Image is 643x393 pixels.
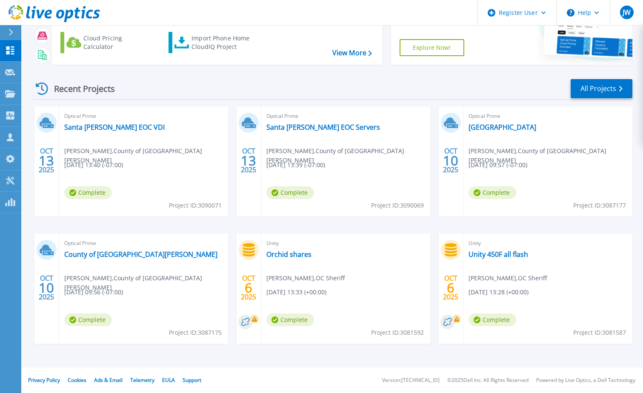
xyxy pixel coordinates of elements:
[83,34,151,51] div: Cloud Pricing Calculator
[469,146,632,165] span: [PERSON_NAME] , County of [GEOGRAPHIC_DATA][PERSON_NAME]
[469,313,516,326] span: Complete
[400,39,464,56] a: Explore Now!
[469,273,547,283] span: [PERSON_NAME] , OC Sheriff
[469,250,528,259] a: Unity 450F all flash
[94,376,123,384] a: Ads & Email
[571,79,632,98] a: All Projects
[39,284,54,291] span: 10
[64,111,223,121] span: Optical Prime
[64,313,112,326] span: Complete
[332,49,372,57] a: View More
[447,284,454,291] span: 6
[266,288,326,297] span: [DATE] 13:33 (+00:00)
[266,160,325,170] span: [DATE] 13:39 (-07:00)
[64,288,123,297] span: [DATE] 09:56 (-07:00)
[447,378,529,383] li: © 2025 Dell Inc. All Rights Reserved
[64,160,123,170] span: [DATE] 13:40 (-07:00)
[64,250,217,259] a: County of [GEOGRAPHIC_DATA][PERSON_NAME]
[64,146,228,165] span: [PERSON_NAME] , County of [GEOGRAPHIC_DATA][PERSON_NAME]
[469,239,627,248] span: Unity
[64,239,223,248] span: Optical Prime
[169,201,222,210] span: Project ID: 3090071
[469,288,529,297] span: [DATE] 13:28 (+00:00)
[64,273,228,292] span: [PERSON_NAME] , County of [GEOGRAPHIC_DATA][PERSON_NAME]
[371,201,424,210] span: Project ID: 3090069
[33,78,126,99] div: Recent Projects
[245,284,252,291] span: 6
[266,111,425,121] span: Optical Prime
[443,157,458,164] span: 10
[371,328,424,337] span: Project ID: 3081592
[469,160,527,170] span: [DATE] 09:57 (-07:00)
[183,376,201,384] a: Support
[241,157,256,164] span: 13
[443,145,459,176] div: OCT 2025
[39,157,54,164] span: 13
[266,273,345,283] span: [PERSON_NAME] , OC Sheriff
[443,272,459,303] div: OCT 2025
[266,239,425,248] span: Unity
[266,123,380,131] a: Santa [PERSON_NAME] EOC Servers
[60,32,155,53] a: Cloud Pricing Calculator
[64,123,165,131] a: Santa [PERSON_NAME] EOC VDI
[38,145,54,176] div: OCT 2025
[38,272,54,303] div: OCT 2025
[169,328,222,337] span: Project ID: 3087175
[266,146,430,165] span: [PERSON_NAME] , County of [GEOGRAPHIC_DATA][PERSON_NAME]
[240,272,257,303] div: OCT 2025
[469,123,536,131] a: [GEOGRAPHIC_DATA]
[266,186,314,199] span: Complete
[382,378,440,383] li: Version: [TECHNICAL_ID]
[240,145,257,176] div: OCT 2025
[266,250,311,259] a: Orchid shares
[573,201,626,210] span: Project ID: 3087177
[266,313,314,326] span: Complete
[64,186,112,199] span: Complete
[469,186,516,199] span: Complete
[191,34,258,51] div: Import Phone Home CloudIQ Project
[68,376,86,384] a: Cookies
[573,328,626,337] span: Project ID: 3081587
[536,378,635,383] li: Powered by Live Optics, a Dell Technology
[469,111,627,121] span: Optical Prime
[162,376,175,384] a: EULA
[28,376,60,384] a: Privacy Policy
[130,376,154,384] a: Telemetry
[623,9,631,16] span: JW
